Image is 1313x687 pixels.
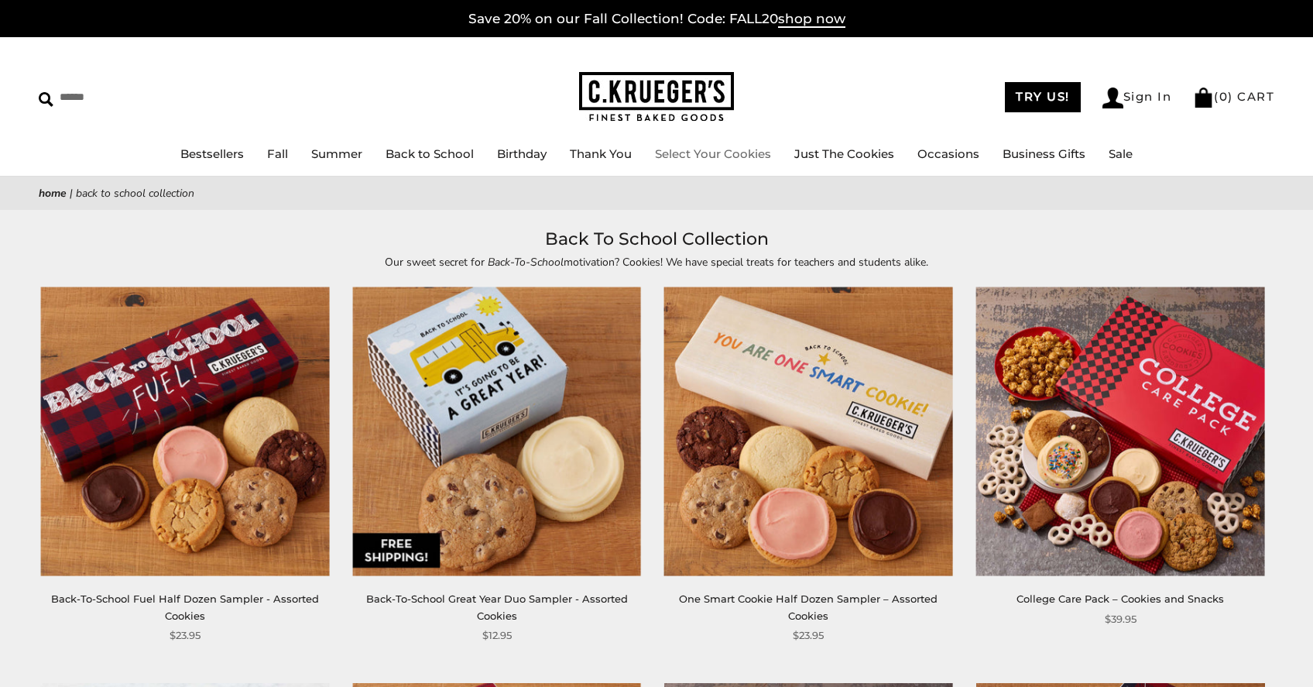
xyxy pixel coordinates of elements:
a: Occasions [917,146,979,161]
a: College Care Pack – Cookies and Snacks [1016,593,1224,605]
img: Bag [1193,88,1214,108]
em: Back-To-School [488,255,564,270]
a: Fall [267,146,288,161]
nav: breadcrumbs [39,184,1274,202]
img: One Smart Cookie Half Dozen Sampler – Assorted Cookies [664,287,953,576]
a: Sign In [1102,88,1172,108]
a: Back to School [386,146,474,161]
span: 0 [1219,89,1229,104]
a: Sale [1109,146,1133,161]
a: Birthday [497,146,547,161]
img: Back-To-School Great Year Duo Sampler - Assorted Cookies [352,287,641,576]
a: Business Gifts [1003,146,1085,161]
span: $23.95 [170,627,201,644]
input: Search [39,85,223,109]
a: Just The Cookies [794,146,894,161]
img: Search [39,92,53,107]
span: | [70,186,73,201]
img: Account [1102,88,1123,108]
a: Save 20% on our Fall Collection! Code: FALL20shop now [468,11,845,28]
img: Back-To-School Fuel Half Dozen Sampler - Assorted Cookies [40,287,329,576]
a: Summer [311,146,362,161]
a: TRY US! [1005,82,1081,112]
span: Back To School Collection [76,186,194,201]
a: (0) CART [1193,89,1274,104]
a: One Smart Cookie Half Dozen Sampler – Assorted Cookies [679,593,938,621]
span: $12.95 [482,627,512,644]
span: $23.95 [793,627,824,644]
a: Bestsellers [180,146,244,161]
a: Select Your Cookies [655,146,771,161]
img: College Care Pack – Cookies and Snacks [976,287,1265,576]
img: C.KRUEGER'S [579,72,734,122]
a: Back-To-School Great Year Duo Sampler - Assorted Cookies [366,593,628,621]
span: motivation? Cookies! We have special treats for teachers and students alike. [564,255,928,270]
span: Our sweet secret for [385,255,488,270]
a: Back-To-School Fuel Half Dozen Sampler - Assorted Cookies [51,593,319,621]
h1: Back To School Collection [62,225,1251,253]
span: shop now [778,11,845,28]
span: $39.95 [1105,611,1136,627]
a: Home [39,186,67,201]
iframe: Sign Up via Text for Offers [12,628,160,675]
a: Thank You [570,146,632,161]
